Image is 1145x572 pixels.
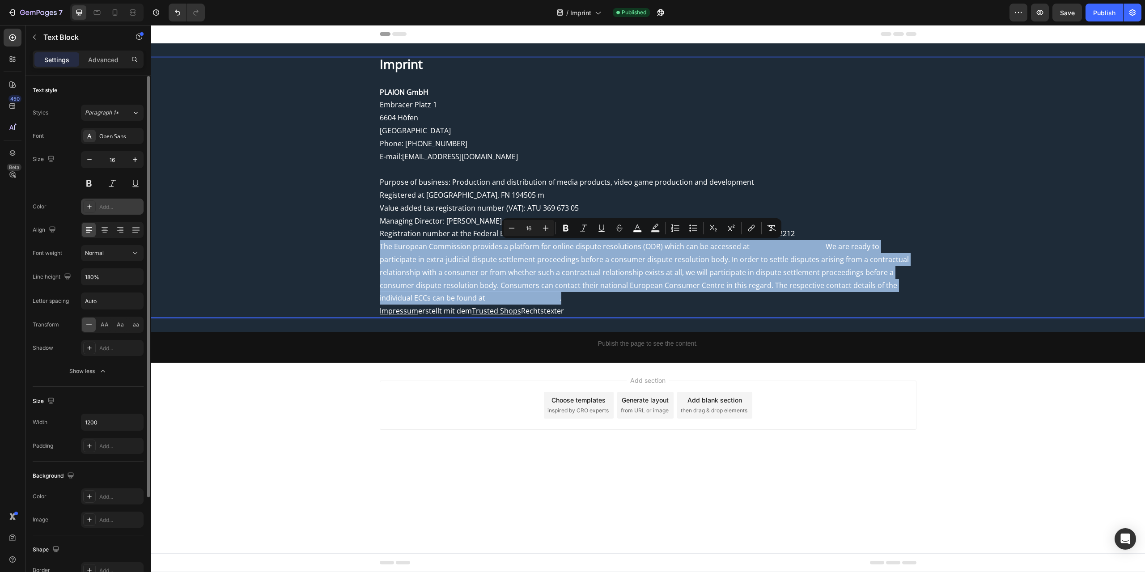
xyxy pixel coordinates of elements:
div: Color [33,492,47,500]
div: Line height [33,271,73,283]
div: Align [33,224,58,236]
a: Trusted Shops [321,281,370,291]
div: Transform [33,321,59,329]
div: Undo/Redo [169,4,205,21]
input: Auto [81,269,143,285]
div: Add... [99,344,141,352]
div: Image [33,516,48,524]
input: Auto [81,414,143,430]
div: Color [33,203,47,211]
span: Embracer Platz 1 [229,75,286,85]
div: Add blank section [537,370,591,380]
div: Beta [7,164,21,171]
span: Purpose of business: Production and distribution of media products, video game production and dev... [229,152,603,162]
p: Publish the page to see the content. [229,314,766,323]
div: Font weight [33,249,62,257]
p: Advanced [88,55,119,64]
span: Registered at [GEOGRAPHIC_DATA], FN 194505 m [229,165,394,175]
a: Impressum [229,281,267,291]
span: Normal [85,250,104,256]
p: Settings [44,55,69,64]
button: Normal [81,245,144,261]
div: Show less [69,367,107,376]
div: Styles [33,109,48,117]
span: The European Commission provides a platform for online dispute resolutions (ODR) which can be acc... [229,216,599,226]
p: 7 [59,7,63,18]
span: . [409,268,411,278]
div: Size [33,395,56,407]
span: Add section [476,351,518,360]
p: Text Block [43,32,119,42]
button: Paragraph 1* [81,105,144,121]
div: Add... [99,516,141,524]
u: . [673,216,675,226]
span: / [566,8,568,17]
span: AA [101,321,109,329]
div: Editor contextual toolbar [502,218,781,238]
div: Shadow [33,344,53,352]
div: Background [33,470,76,482]
div: Letter spacing [33,297,69,305]
a: [URL][DOMAIN_NAME] [599,216,673,226]
div: Size [33,153,56,165]
span: Save [1060,9,1075,17]
div: Choose templates [401,370,455,380]
div: Add... [99,442,141,450]
div: Add... [99,493,141,501]
div: Open Sans [99,132,141,140]
span: Paragraph 1* [85,109,119,117]
span: from URL or image [470,381,518,390]
strong: Imprint [229,30,272,47]
div: Padding [33,442,53,450]
button: Show less [33,363,144,379]
div: Width [33,418,47,426]
span: Registration number at the Federal Environment Agency (Umweltbundesamt): Reg. no. Reg.-Nr. WEEE-R... [229,203,644,213]
button: Publish [1086,4,1123,21]
span: [GEOGRAPHIC_DATA] [229,101,300,110]
span: Value added tax registration number (VAT): ATU 369 673 05 [229,178,428,188]
input: Auto [81,293,143,309]
button: 7 [4,4,67,21]
span: Aa [117,321,124,329]
span: Published [622,8,646,17]
a: [URL][DOMAIN_NAME] [335,268,409,278]
span: erstellt mit dem [267,281,321,291]
div: Shape [33,544,61,556]
span: Phone: [PHONE_NUMBER] [229,114,317,123]
span: Rechtstexter [370,281,413,291]
div: Rich Text Editor. Editing area: main [229,33,766,292]
div: Text style [33,86,57,94]
span: Imprint [570,8,591,17]
span: inspired by CRO experts [397,381,458,390]
span: E-mail: [229,127,251,136]
div: Publish [1093,8,1115,17]
button: Save [1052,4,1082,21]
div: 450 [8,95,21,102]
div: Open Intercom Messenger [1115,528,1136,550]
a: [EMAIL_ADDRESS][DOMAIN_NAME] [251,127,367,136]
span: Managing Director: [PERSON_NAME], [PERSON_NAME] [229,191,410,201]
strong: PLAION GmbH [229,62,278,72]
div: Add... [99,203,141,211]
span: aa [133,321,139,329]
span: We are ready to participate in extra-judicial dispute settlement proceedings before a consumer di... [229,216,758,278]
div: Generate layout [471,370,518,380]
span: 6604 Höfen [229,88,267,97]
div: Font [33,132,44,140]
iframe: Design area [151,25,1145,572]
span: then drag & drop elements [530,381,597,390]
